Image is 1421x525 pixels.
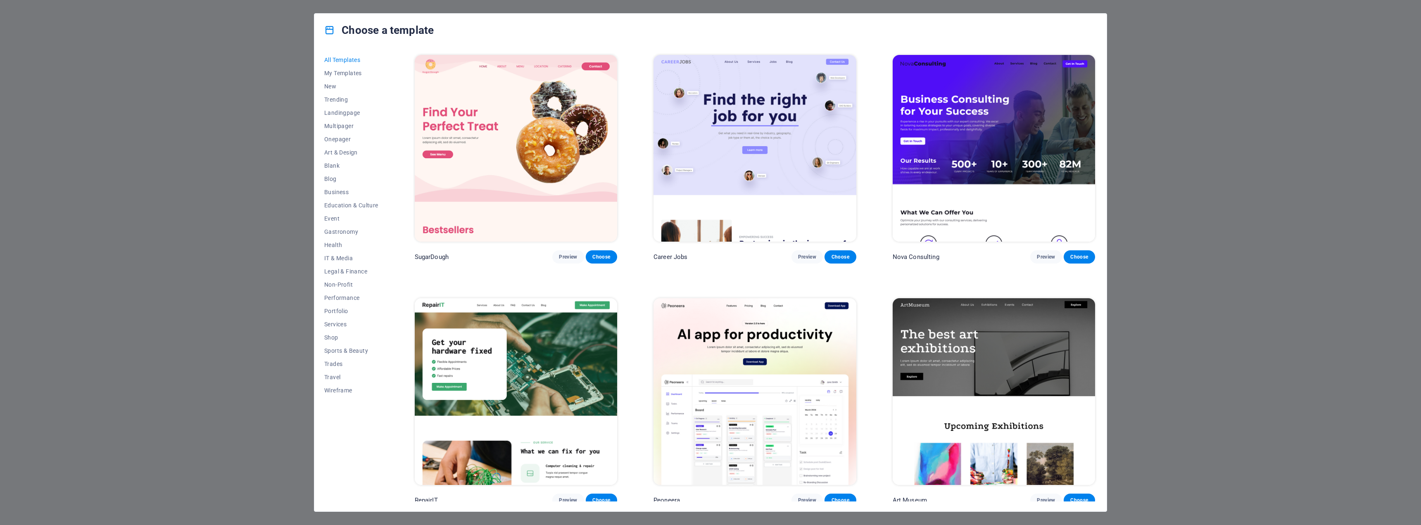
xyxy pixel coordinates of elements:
button: Preview [791,494,823,507]
span: Business [324,189,378,195]
p: Art Museum [893,496,927,504]
button: Choose [586,250,617,264]
img: Art Museum [893,298,1095,485]
button: Gastronomy [324,225,378,238]
button: Portfolio [324,304,378,318]
span: Landingpage [324,109,378,116]
button: Wireframe [324,384,378,397]
span: Choose [592,254,611,260]
span: My Templates [324,70,378,76]
button: Trending [324,93,378,106]
button: Art & Design [324,146,378,159]
img: Nova Consulting [893,55,1095,242]
button: Choose [825,250,856,264]
span: Preview [798,254,816,260]
span: Choose [1070,254,1088,260]
span: Portfolio [324,308,378,314]
span: Onepager [324,136,378,143]
button: Sports & Beauty [324,344,378,357]
button: Travel [324,371,378,384]
button: Blank [324,159,378,172]
button: Shop [324,331,378,344]
span: Choose [592,497,611,504]
span: Trending [324,96,378,103]
button: Choose [1064,250,1095,264]
span: New [324,83,378,90]
button: Business [324,185,378,199]
button: New [324,80,378,93]
button: Choose [1064,494,1095,507]
button: Preview [552,494,584,507]
span: Blog [324,176,378,182]
span: Non-Profit [324,281,378,288]
span: Wireframe [324,387,378,394]
span: Services [324,321,378,328]
button: Non-Profit [324,278,378,291]
button: Onepager [324,133,378,146]
button: Preview [791,250,823,264]
button: Choose [825,494,856,507]
button: Choose [586,494,617,507]
img: Career Jobs [653,55,856,242]
span: Preview [559,254,577,260]
p: SugarDough [415,253,449,261]
button: Preview [1030,250,1062,264]
span: IT & Media [324,255,378,261]
span: Health [324,242,378,248]
button: Services [324,318,378,331]
button: Preview [1030,494,1062,507]
p: Peoneera [653,496,680,504]
button: My Templates [324,67,378,80]
span: Art & Design [324,149,378,156]
button: Performance [324,291,378,304]
span: Preview [1037,254,1055,260]
span: Performance [324,295,378,301]
p: RepairIT [415,496,438,504]
button: Landingpage [324,106,378,119]
img: RepairIT [415,298,617,485]
span: Legal & Finance [324,268,378,275]
button: Preview [552,250,584,264]
span: Choose [831,254,849,260]
button: Legal & Finance [324,265,378,278]
img: SugarDough [415,55,617,242]
button: Trades [324,357,378,371]
button: All Templates [324,53,378,67]
button: Blog [324,172,378,185]
span: Trades [324,361,378,367]
button: Event [324,212,378,225]
span: Choose [1070,497,1088,504]
span: Education & Culture [324,202,378,209]
button: Education & Culture [324,199,378,212]
span: Preview [559,497,577,504]
h4: Choose a template [324,24,434,37]
span: Preview [798,497,816,504]
p: Career Jobs [653,253,688,261]
span: Gastronomy [324,228,378,235]
span: Preview [1037,497,1055,504]
button: IT & Media [324,252,378,265]
span: Event [324,215,378,222]
span: Sports & Beauty [324,347,378,354]
span: All Templates [324,57,378,63]
button: Multipager [324,119,378,133]
button: Health [324,238,378,252]
span: Blank [324,162,378,169]
img: Peoneera [653,298,856,485]
span: Travel [324,374,378,380]
span: Shop [324,334,378,341]
span: Multipager [324,123,378,129]
p: Nova Consulting [893,253,939,261]
span: Choose [831,497,849,504]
